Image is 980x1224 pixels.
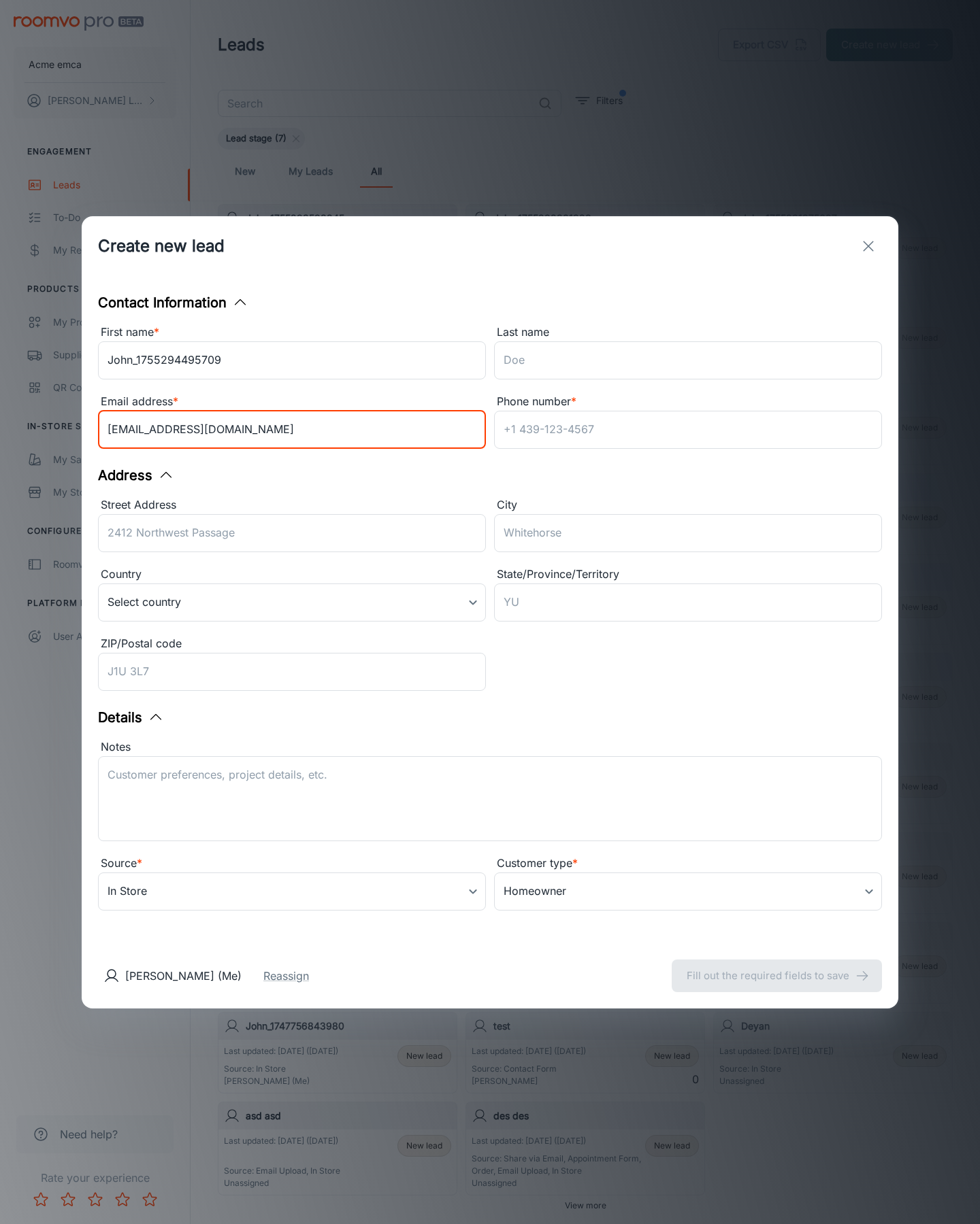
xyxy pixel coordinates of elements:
[494,855,882,872] div: Customer type
[98,566,486,583] div: Country
[98,234,225,258] h1: Create new lead
[494,341,882,379] input: Doe
[98,341,486,379] input: John
[98,411,486,449] input: myname@example.com
[98,583,486,622] div: Select country
[98,707,164,728] button: Details
[263,968,309,984] button: Reassign
[98,635,486,653] div: ZIP/Postal code
[494,393,882,411] div: Phone number
[98,496,486,514] div: Street Address
[494,324,882,341] div: Last name
[494,411,882,449] input: +1 439-123-4567
[98,872,486,911] div: In Store
[125,968,242,984] p: [PERSON_NAME] (Me)
[98,738,882,756] div: Notes
[98,855,486,872] div: Source
[494,583,882,622] input: YU
[98,393,486,411] div: Email address
[98,514,486,552] input: 2412 Northwest Passage
[98,465,174,486] button: Address
[494,496,882,514] div: City
[494,872,882,911] div: Homeowner
[98,324,486,341] div: First name
[98,292,248,313] button: Contact Information
[98,653,486,691] input: J1U 3L7
[494,514,882,552] input: Whitehorse
[855,233,882,260] button: exit
[494,566,882,583] div: State/Province/Territory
